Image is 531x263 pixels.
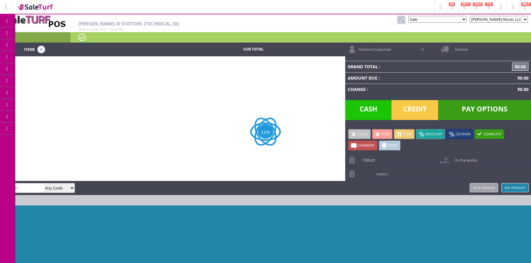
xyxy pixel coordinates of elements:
span: 48 [449,2,455,6]
a: Discount [416,129,445,139]
span: 01 [87,27,91,32]
h2: [PERSON_NAME] @ Station: [TECHNICAL_ID] [78,21,344,26]
span: 115 [485,2,493,6]
span: instore [452,43,468,52]
span: Credit [392,100,438,120]
span: $0.00 [515,86,529,92]
span: 199620 [359,153,375,163]
span: $0.00 [512,62,529,71]
a: Coupon [446,129,473,139]
span: - [387,171,388,177]
span: HELP [521,2,531,6]
span: $0.00 [515,75,529,81]
a: Complete [475,129,504,139]
a: Void [372,129,392,139]
span: 2016 [100,27,107,32]
td: Grand Total : [345,61,461,72]
span: Cash [345,100,392,120]
span: 12 [109,27,113,32]
span: Items [24,46,35,52]
span: In the works [452,153,478,163]
a: Print [379,141,400,150]
span: Instore Customer [356,43,391,52]
a: Non-catalog [470,183,498,192]
span: Mon [78,27,86,32]
input: Search [2,183,44,192]
span: Users: [373,167,388,177]
span: June [92,27,99,32]
a: Buy Product [501,183,529,192]
span: Comment [357,143,375,148]
td: Amount Due : [345,72,461,84]
td: Change : [345,84,461,95]
span: Pay Options [438,100,531,120]
span: pm [118,27,123,32]
a: Close [348,129,371,139]
td: Sub Total [207,46,300,53]
span: 6817 [461,2,471,6]
span: 1803 [473,2,483,6]
a: Park [394,129,414,139]
span: 0 [37,46,45,53]
span: , : [78,27,123,32]
span: 05 [114,27,117,32]
img: SaleTurf [17,3,54,11]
